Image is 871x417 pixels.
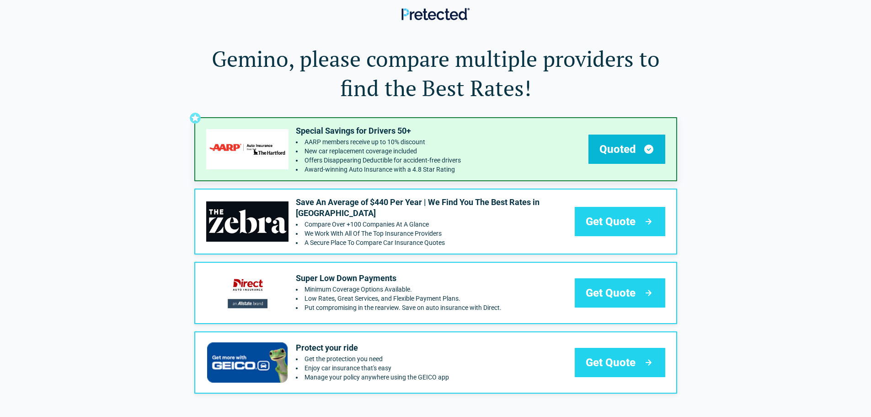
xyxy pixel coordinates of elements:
li: Manage your policy anywhere using the GEICO app [296,374,449,381]
a: thezebra's logoSave An Average of $440 Per Year | We Find You The Best Rates in [GEOGRAPHIC_DATA]... [194,189,677,255]
p: Super Low Down Payments [296,273,502,284]
li: Low Rates, Great Services, and Flexible Payment Plans. [296,295,502,302]
li: Get the protection you need [296,355,449,363]
span: Get Quote [586,286,636,300]
li: Enjoy car insurance that's easy [296,364,449,372]
img: geico's logo [206,342,289,383]
li: A Secure Place To Compare Car Insurance Quotes [296,239,567,246]
li: We Work With All Of The Top Insurance Providers [296,230,567,237]
a: directauto's logoSuper Low Down PaymentsMinimum Coverage Options Available.Low Rates, Great Servi... [194,262,677,324]
p: Save An Average of $440 Per Year | We Find You The Best Rates in [GEOGRAPHIC_DATA] [296,197,567,219]
li: Put compromising in the rearview. Save on auto insurance with Direct. [296,304,502,311]
p: Protect your ride [296,342,449,353]
li: Compare Over +100 Companies At A Glance [296,221,567,228]
a: geico's logoProtect your rideGet the protection you needEnjoy car insurance that's easyManage you... [194,331,677,394]
li: Minimum Coverage Options Available. [296,286,502,293]
img: thezebra's logo [206,201,289,241]
span: Get Quote [586,214,636,229]
img: directauto's logo [206,273,289,313]
span: Get Quote [586,355,636,370]
h1: Gemino, please compare multiple providers to find the Best Rates! [194,44,677,103]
